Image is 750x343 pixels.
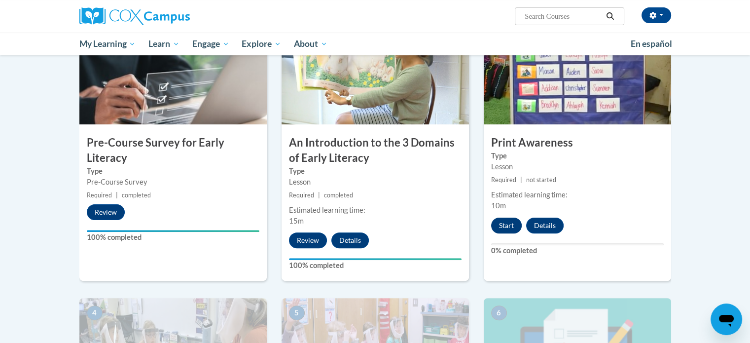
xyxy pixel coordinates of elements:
a: Engage [186,33,236,55]
a: En español [624,34,679,54]
a: My Learning [73,33,143,55]
img: Cox Campus [79,7,190,25]
span: completed [324,191,353,199]
span: 5 [289,305,305,320]
h3: Print Awareness [484,135,671,151]
input: Search Courses [524,10,603,22]
div: Estimated learning time: [289,205,462,216]
span: My Learning [79,38,136,50]
span: not started [526,176,556,184]
div: Main menu [65,33,686,55]
label: Type [289,166,462,177]
span: 6 [491,305,507,320]
div: Lesson [491,161,664,172]
span: | [116,191,118,199]
button: Search [603,10,617,22]
button: Details [331,232,369,248]
a: Cox Campus [79,7,267,25]
span: Engage [192,38,229,50]
label: Type [87,166,259,177]
span: Required [289,191,314,199]
label: 100% completed [289,260,462,271]
span: Required [491,176,516,184]
span: completed [122,191,151,199]
iframe: Button to launch messaging window [711,304,742,335]
div: Your progress [289,258,462,260]
span: | [520,176,522,184]
div: Your progress [87,230,259,232]
h3: An Introduction to the 3 Domains of Early Literacy [282,135,469,166]
img: Course Image [282,26,469,124]
button: Details [526,218,564,233]
button: Account Settings [642,7,671,23]
div: Lesson [289,177,462,188]
a: About [287,33,334,55]
label: Type [491,151,664,161]
a: Explore [235,33,287,55]
a: Learn [142,33,186,55]
span: 15m [289,217,304,225]
div: Estimated learning time: [491,190,664,200]
label: 0% completed [491,245,664,256]
span: En español [631,38,672,49]
span: 4 [87,305,103,320]
button: Start [491,218,522,233]
span: 10m [491,201,506,210]
img: Course Image [79,26,267,124]
span: Explore [242,38,281,50]
button: Review [289,232,327,248]
div: Pre-Course Survey [87,177,259,188]
span: | [318,191,320,199]
label: 100% completed [87,232,259,243]
span: Required [87,191,112,199]
span: About [294,38,327,50]
img: Course Image [484,26,671,124]
button: Review [87,204,125,220]
span: Learn [148,38,179,50]
h3: Pre-Course Survey for Early Literacy [79,135,267,166]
